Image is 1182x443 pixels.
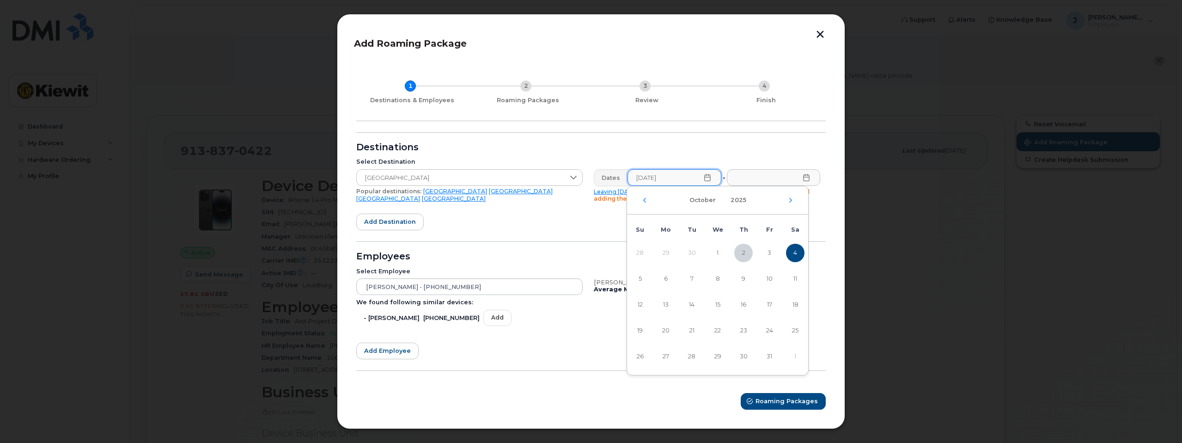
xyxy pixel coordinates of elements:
td: 1 [705,240,731,266]
button: Next Month [788,197,793,203]
span: 26 [631,347,649,366]
span: 21 [682,321,701,340]
td: 18 [782,292,808,318]
td: 29 [705,344,731,369]
span: Mo [661,226,671,233]
span: - [PERSON_NAME] [364,314,420,322]
span: 17 [760,295,779,314]
a: [GEOGRAPHIC_DATA] [422,195,486,202]
span: 30 [734,347,753,366]
span: Sa [791,226,799,233]
a: Leaving [DATE] [594,188,638,195]
span: Tu [688,226,696,233]
td: 30 [679,240,705,266]
span: Please be aware due to time differences we recommend adding the package 1 day earlier to ensure n... [594,188,810,203]
span: Add Roaming Package [354,38,467,49]
span: Add employee [364,346,411,355]
td: 14 [679,292,705,318]
td: 17 [756,292,782,318]
td: 13 [653,292,679,318]
div: Select Employee [356,268,583,275]
span: 10 [760,270,779,288]
span: 31 [760,347,779,366]
span: Add destination [364,217,416,226]
td: 2 [731,240,756,266]
span: 5 [631,270,649,288]
span: 1 [708,244,727,262]
span: We [713,226,723,233]
button: Choose Year [725,192,752,209]
div: Choose Date [627,186,809,375]
td: 4 [782,240,808,266]
td: 6 [653,266,679,292]
span: 28 [682,347,701,366]
span: 12 [631,295,649,314]
button: Previous Month [642,197,647,203]
td: 7 [679,266,705,292]
td: 27 [653,344,679,369]
span: Mexico [357,170,565,186]
td: 12 [627,292,653,318]
span: 11 [786,270,804,288]
td: 26 [627,344,653,369]
span: 29 [708,347,727,366]
span: 16 [734,295,753,314]
div: Select Destination [356,158,583,166]
span: [PHONE_NUMBER] [423,314,480,322]
div: Roaming Packages [472,97,584,104]
span: 2 [734,244,753,262]
a: [GEOGRAPHIC_DATA] [423,188,487,195]
span: 25 [786,321,804,340]
td: 28 [627,240,653,266]
div: [PERSON_NAME], iPhone, Verizon Wireless [594,279,820,286]
iframe: Messenger Launcher [1142,403,1175,436]
span: Roaming Packages [756,397,818,406]
td: 10 [756,266,782,292]
span: 18 [786,295,804,314]
td: 21 [679,318,705,344]
input: Search device [356,278,583,295]
span: 7 [682,270,701,288]
td: 29 [653,240,679,266]
td: 1 [782,344,808,369]
div: 4 [759,80,770,92]
td: 30 [731,344,756,369]
div: - [721,169,727,186]
span: 15 [708,295,727,314]
div: Destinations [356,144,826,151]
td: 20 [653,318,679,344]
td: 3 [756,240,782,266]
td: 9 [731,266,756,292]
div: We found following similar devices: [356,299,583,306]
span: 27 [657,347,675,366]
span: 22 [708,321,727,340]
td: 19 [627,318,653,344]
td: 5 [627,266,653,292]
span: 8 [708,270,727,288]
span: 20 [657,321,675,340]
span: 14 [682,295,701,314]
span: 19 [631,321,649,340]
button: Choose Month [684,192,721,209]
td: 25 [782,318,808,344]
span: Popular destinations: [356,188,421,195]
span: 6 [657,270,675,288]
span: 24 [760,321,779,340]
td: 28 [679,344,705,369]
button: Roaming Packages [741,393,826,410]
div: 2 [520,80,531,92]
a: [GEOGRAPHIC_DATA] [489,188,553,195]
span: Su [636,226,644,233]
input: Please fill out this field [727,169,821,186]
div: Review [591,97,703,104]
button: Add [483,310,512,326]
button: Add destination [356,214,424,230]
div: Employees [356,253,826,260]
td: 15 [705,292,731,318]
span: 9 [734,270,753,288]
a: [GEOGRAPHIC_DATA] [356,195,420,202]
div: Finish [710,97,822,104]
td: 23 [731,318,756,344]
td: 8 [705,266,731,292]
button: Add employee [356,343,419,359]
